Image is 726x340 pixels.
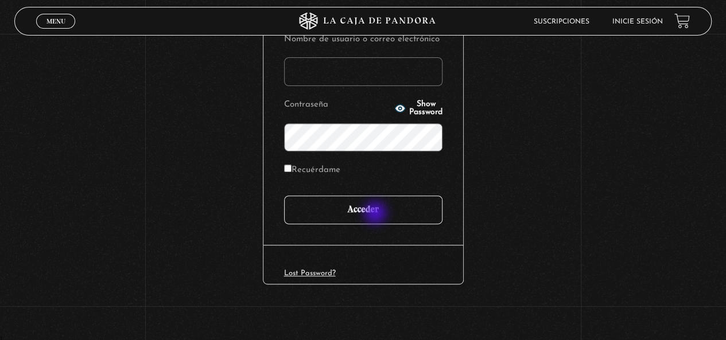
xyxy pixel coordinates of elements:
[674,13,690,29] a: View your shopping cart
[46,18,65,25] span: Menu
[612,18,663,25] a: Inicie sesión
[284,162,340,179] label: Recuérdame
[284,165,292,172] input: Recuérdame
[394,100,442,116] button: Show Password
[284,96,391,114] label: Contraseña
[284,31,442,49] label: Nombre de usuario o correo electrónico
[284,269,336,277] a: Lost Password?
[534,18,589,25] a: Suscripciones
[409,100,442,116] span: Show Password
[42,28,69,36] span: Cerrar
[284,196,442,224] input: Acceder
